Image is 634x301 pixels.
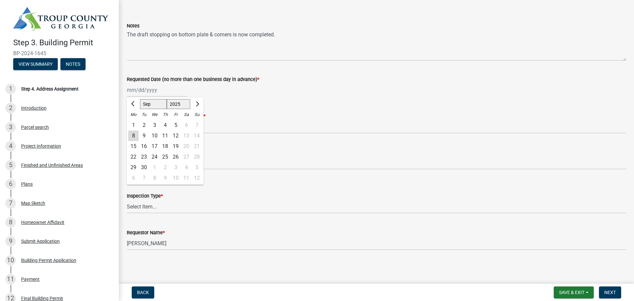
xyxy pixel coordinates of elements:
[21,182,33,186] div: Plans
[160,120,170,131] div: 4
[139,141,149,152] div: 16
[128,173,139,183] div: Monday, October 6, 2025
[21,258,76,263] div: Building Permit Application
[160,152,170,162] div: Thursday, September 25, 2025
[167,99,191,109] select: Select year
[128,131,139,141] div: Monday, September 8, 2025
[137,290,149,295] span: Back
[128,152,139,162] div: 22
[160,141,170,152] div: Thursday, September 18, 2025
[170,173,181,183] div: Friday, October 10, 2025
[139,141,149,152] div: Tuesday, September 16, 2025
[21,277,40,282] div: Payment
[139,152,149,162] div: Tuesday, September 23, 2025
[160,120,170,131] div: Thursday, September 4, 2025
[5,84,16,94] div: 1
[149,131,160,141] div: Wednesday, September 10, 2025
[127,231,165,235] label: Requestor Name
[193,99,201,109] button: Next month
[139,120,149,131] div: 2
[13,38,114,48] h4: Step 3. Building Permit
[170,109,181,120] div: Fr
[60,58,86,70] button: Notes
[139,162,149,173] div: Tuesday, September 30, 2025
[128,162,139,173] div: 29
[21,87,79,91] div: Step 4. Address Assignment
[128,141,139,152] div: 15
[170,162,181,173] div: 3
[5,217,16,228] div: 8
[140,99,167,109] select: Select month
[139,152,149,162] div: 23
[160,173,170,183] div: Thursday, October 9, 2025
[128,152,139,162] div: Monday, September 22, 2025
[160,109,170,120] div: Th
[5,198,16,208] div: 7
[160,152,170,162] div: 25
[139,173,149,183] div: Tuesday, October 7, 2025
[5,236,16,246] div: 9
[554,286,594,298] button: Save & Exit
[5,141,16,151] div: 4
[149,131,160,141] div: 10
[160,162,170,173] div: Thursday, October 2, 2025
[149,162,160,173] div: Wednesday, October 1, 2025
[21,106,47,110] div: Introduction
[13,58,58,70] button: View Summary
[170,152,181,162] div: 26
[139,173,149,183] div: 7
[128,173,139,183] div: 6
[160,131,170,141] div: 11
[128,162,139,173] div: Monday, September 29, 2025
[149,141,160,152] div: Wednesday, September 17, 2025
[149,173,160,183] div: Wednesday, October 8, 2025
[21,220,64,225] div: Homeowner Affidavit
[170,120,181,131] div: Friday, September 5, 2025
[139,162,149,173] div: 30
[21,163,83,168] div: Finished and Unfinished Areas
[160,173,170,183] div: 9
[5,255,16,266] div: 10
[149,152,160,162] div: 24
[5,103,16,113] div: 2
[149,152,160,162] div: Wednesday, September 24, 2025
[21,125,49,130] div: Parcel search
[181,109,192,120] div: Sa
[5,160,16,170] div: 5
[5,179,16,189] div: 6
[128,131,139,141] div: 8
[127,194,163,199] label: Inspection Type
[170,120,181,131] div: 5
[160,162,170,173] div: 2
[21,296,63,301] div: Final Building Permit
[127,83,187,97] input: mm/dd/yyyy
[13,62,58,67] wm-modal-confirm: Summary
[21,201,45,206] div: Map Sketch
[128,120,139,131] div: Monday, September 1, 2025
[13,50,106,56] span: BP-2024-1645
[170,162,181,173] div: Friday, October 3, 2025
[127,24,139,28] label: Notes
[21,239,60,244] div: Submit Application
[139,120,149,131] div: Tuesday, September 2, 2025
[128,141,139,152] div: Monday, September 15, 2025
[604,290,616,295] span: Next
[127,77,259,82] label: Requested Date (no more than one business day in advance)
[170,141,181,152] div: Friday, September 19, 2025
[5,274,16,284] div: 11
[170,131,181,141] div: 12
[599,286,621,298] button: Next
[192,109,202,120] div: Su
[132,286,154,298] button: Back
[128,109,139,120] div: Mo
[5,122,16,132] div: 3
[170,131,181,141] div: Friday, September 12, 2025
[170,152,181,162] div: Friday, September 26, 2025
[139,131,149,141] div: 9
[21,144,61,148] div: Project Information
[128,120,139,131] div: 1
[170,173,181,183] div: 10
[149,141,160,152] div: 17
[139,109,149,120] div: Tu
[170,141,181,152] div: 19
